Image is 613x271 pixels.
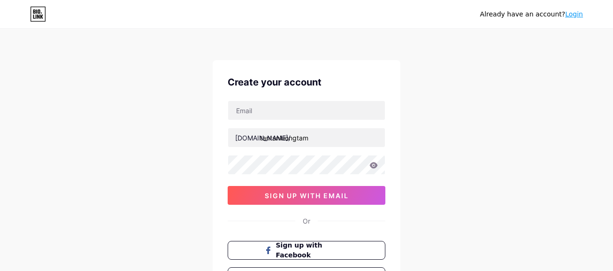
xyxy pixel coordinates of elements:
button: sign up with email [228,186,385,205]
input: username [228,128,385,147]
div: Or [303,216,310,226]
div: Already have an account? [480,9,583,19]
div: [DOMAIN_NAME]/ [235,133,291,143]
a: Login [565,10,583,18]
span: Sign up with Facebook [276,240,349,260]
span: sign up with email [265,192,349,200]
input: Email [228,101,385,120]
button: Sign up with Facebook [228,241,385,260]
div: Create your account [228,75,385,89]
